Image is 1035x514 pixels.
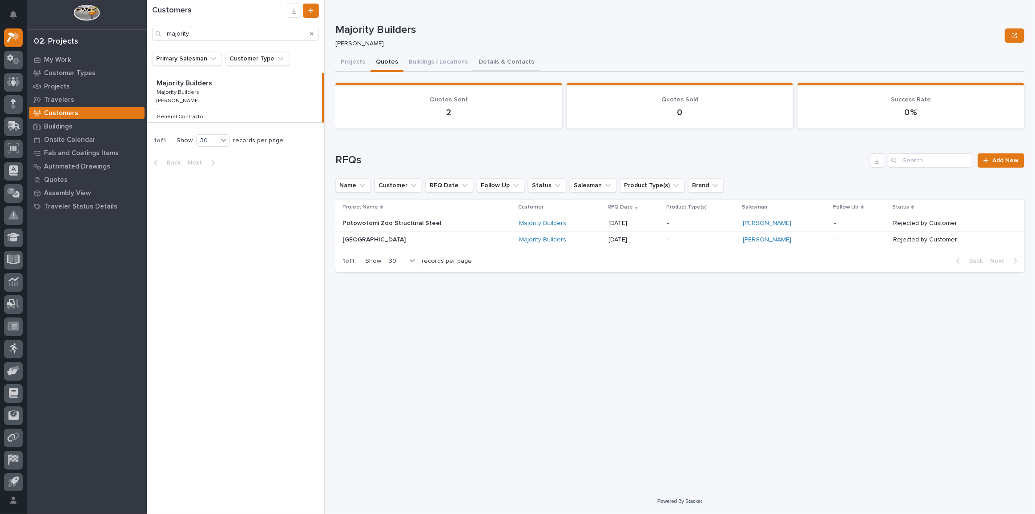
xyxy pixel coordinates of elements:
p: Rejected by Customer [893,220,1010,227]
a: Buildings [27,120,147,133]
p: Rejected by Customer [893,236,1010,244]
button: Buildings / Locations [403,53,473,72]
a: Automated Drawings [27,160,147,173]
p: - [667,236,736,244]
button: Back [147,159,184,167]
p: Onsite Calendar [44,136,96,144]
a: [PERSON_NAME] [743,220,791,227]
button: Brand [688,178,724,193]
tr: [GEOGRAPHIC_DATA][GEOGRAPHIC_DATA] Majority Builders [DATE]-[PERSON_NAME] -Rejected by Customer [335,232,1024,248]
p: Traveler Status Details [44,203,117,211]
button: Details & Contacts [473,53,540,72]
div: Notifications [11,11,23,25]
a: Traveler Status Details [27,200,147,213]
p: Automated Drawings [44,163,110,171]
button: Projects [335,53,371,72]
a: [PERSON_NAME] [743,236,791,244]
p: Quotes [44,176,68,184]
button: Product Type(s) [620,178,685,193]
a: Assembly View [27,186,147,200]
button: Next [184,159,222,167]
span: Next [990,257,1010,265]
a: Majority BuildersMajority Builders Majority BuildersMajority Builders [PERSON_NAME][PERSON_NAME] ... [147,73,324,123]
p: Projects [44,83,70,91]
img: Workspace Logo [73,4,100,21]
p: 0 [577,107,783,118]
span: Success Rate [891,96,931,103]
a: Onsite Calendar [27,133,147,146]
h1: Customers [152,6,287,16]
p: Product Type(s) [666,202,707,212]
span: Add New [992,157,1019,164]
p: records per page [422,257,472,265]
div: 30 [197,136,218,145]
p: RFQ Date [608,202,633,212]
p: 1 of 1 [335,250,362,272]
a: Powered By Stacker [657,498,702,504]
p: 2 [346,107,552,118]
p: Buildings [44,123,72,131]
p: My Work [44,56,71,64]
p: Fab and Coatings Items [44,149,119,157]
span: Quotes Sent [430,96,468,103]
button: Status [528,178,566,193]
h1: RFQs [335,154,866,167]
p: Customer Types [44,69,96,77]
p: Assembly View [44,189,91,197]
p: Follow Up [834,202,859,212]
a: Quotes [27,173,147,186]
span: Next [188,159,207,167]
span: Back [964,257,983,265]
button: Name [335,178,371,193]
button: Quotes [371,53,403,72]
button: RFQ Date [426,178,473,193]
p: Status [892,202,909,212]
button: Back [949,257,987,265]
p: - [157,106,158,112]
a: Customer Types [27,66,147,80]
button: Customer [375,178,422,193]
p: - [834,236,886,244]
p: records per page [233,137,283,145]
tr: Potowotomi Zoo Structural SteelPotowotomi Zoo Structural Steel Majority Builders [DATE]-[PERSON_N... [335,215,1024,232]
p: Potowotomi Zoo Structural Steel [342,218,443,227]
a: Add New [978,153,1024,168]
p: Project Name [342,202,378,212]
button: Next [987,257,1024,265]
p: General Contractor [157,112,207,120]
button: Customer Type [226,52,289,66]
input: Search [152,27,319,41]
p: [PERSON_NAME] [335,40,998,48]
p: Majority Builders [157,77,214,88]
a: Majority Builders [519,236,566,244]
div: 02. Projects [34,37,78,47]
a: Majority Builders [519,220,566,227]
a: Travelers [27,93,147,106]
div: 30 [385,257,407,266]
button: Follow Up [477,178,524,193]
p: [GEOGRAPHIC_DATA] [342,234,407,244]
p: [DATE] [608,220,660,227]
p: Customer [518,202,544,212]
p: Majority Builders [335,24,1001,36]
p: Customers [44,109,78,117]
span: Quotes Sold [661,96,698,103]
a: Fab and Coatings Items [27,146,147,160]
a: My Work [27,53,147,66]
span: Back [161,159,181,167]
p: Show [177,137,193,145]
p: [PERSON_NAME] [157,96,201,104]
a: Customers [27,106,147,120]
button: Salesman [570,178,616,193]
button: Notifications [4,5,23,24]
p: - [667,220,736,227]
p: Majority Builders [157,88,201,96]
a: Projects [27,80,147,93]
input: Search [888,153,972,168]
p: 0 % [808,107,1014,118]
p: Travelers [44,96,74,104]
button: Primary Salesman [152,52,222,66]
p: Salesman [742,202,767,212]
